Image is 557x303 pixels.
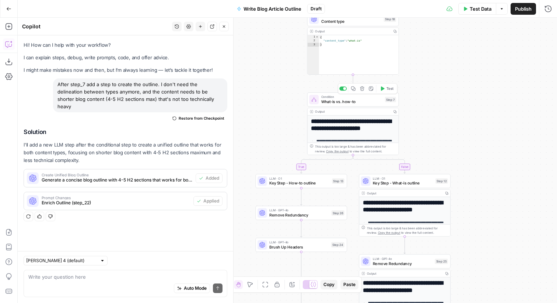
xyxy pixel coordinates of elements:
[515,5,532,13] span: Publish
[367,226,448,235] div: This output is too large & has been abbreviated for review. to view the full content.
[326,149,348,153] span: Copy the output
[378,85,396,92] button: Test
[24,66,227,74] p: I might make mistakes now and then, but I’m always learning — let’s tackle it together!
[373,261,432,267] span: Remove Redundancy
[300,155,353,173] g: Edge from step_7 to step_13
[26,257,97,264] input: Claude Sonnet 4 (default)
[321,95,383,99] span: Condition
[255,238,347,252] div: LLM · GPT-4oBrush Up HeadersStep 24
[24,41,227,49] p: Hi! How can I help with your workflow?
[184,285,207,292] span: Auto Mode
[308,35,319,39] div: 1
[331,242,344,247] div: Step 24
[269,212,329,218] span: Remove Redundancy
[53,78,227,112] div: After step_7 add a step to create the outline. I don't need the delineation between types anymore...
[308,43,319,46] div: 3
[340,280,358,289] button: Paste
[435,179,448,184] div: Step 12
[307,12,399,75] div: LLM · GPT-4o MiniContent typeStep 18Output{ "content_type":"what-is"}
[323,281,334,288] span: Copy
[269,240,329,244] span: LLM · GPT-4o
[373,176,433,181] span: LLM · O1
[269,176,330,181] span: LLM · O1
[203,198,219,204] span: Applied
[24,128,227,135] h2: Solution
[22,23,170,30] div: Copilot
[470,5,491,13] span: Test Data
[42,200,190,206] span: Enrich Outline (step_22)
[343,281,355,288] span: Paste
[373,256,432,261] span: LLM · GPT-4o
[435,259,448,264] div: Step 25
[24,141,227,164] p: I'll add a new LLM step after the conditional step to create a unified outline that works for bot...
[269,208,329,213] span: LLM · GPT-4o
[373,180,433,186] span: Key Step - What-is outline
[232,3,306,15] button: Write Blog Article Outline
[269,180,330,186] span: Key Step - How-to outline
[42,173,193,177] span: Create Unified Blog Outline
[42,196,190,200] span: Prompt Changes
[332,210,344,215] div: Step 26
[311,6,322,12] span: Draft
[378,231,400,235] span: Copy the output
[384,17,396,22] div: Step 18
[353,155,406,173] g: Edge from step_7 to step_12
[169,114,227,123] button: Restore from Checkpoint
[315,35,319,39] span: Toggle code folding, rows 1 through 3
[315,109,389,114] div: Output
[385,97,396,102] div: Step 7
[206,175,219,182] span: Added
[244,5,301,13] span: Write Blog Article Outline
[458,3,496,15] button: Test Data
[315,29,389,34] div: Output
[300,220,302,237] g: Edge from step_26 to step_24
[300,188,302,205] g: Edge from step_13 to step_26
[193,196,223,206] button: Applied
[174,283,210,293] button: Auto Mode
[255,174,347,188] div: LLM · O1Key Step - How-to outlineStep 13
[196,173,223,183] button: Added
[367,191,441,195] div: Output
[42,177,193,183] span: Generate a concise blog outline with 4-5 H2 sections that works for both "what-is" and "how-to" c...
[511,3,536,15] button: Publish
[315,144,396,154] div: This output is too large & has been abbreviated for review. to view the full content.
[269,244,329,250] span: Brush Up Headers
[24,54,227,61] p: I can explain steps, debug, write prompts, code, and offer advice.
[367,271,441,276] div: Output
[386,86,393,91] span: Test
[255,206,347,220] div: LLM · GPT-4oRemove RedundancyStep 26
[179,115,224,121] span: Restore from Checkpoint
[308,39,319,43] div: 2
[320,280,337,289] button: Copy
[332,179,344,184] div: Step 13
[321,99,383,105] span: What-is vs. how-to
[321,18,382,24] span: Content type
[404,237,406,254] g: Edge from step_12 to step_25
